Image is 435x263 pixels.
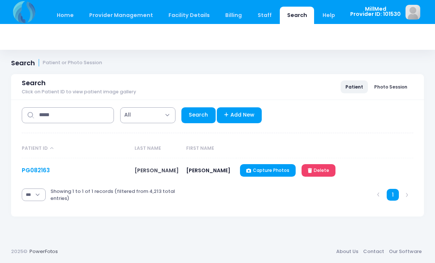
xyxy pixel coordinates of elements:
span: All [124,111,131,119]
small: Patient or Photo Session [43,60,102,66]
h1: Search [11,59,102,67]
span: [PERSON_NAME] [135,167,179,174]
th: Last Name: activate to sort column ascending [131,139,182,158]
img: image [406,5,420,20]
a: Home [49,7,81,24]
div: Showing 1 to 1 of 1 records (filtered from 4,213 total entries) [51,183,181,207]
span: [PERSON_NAME] [186,167,230,174]
a: Photo Session [369,80,412,93]
a: 1 [387,189,399,201]
a: Contact [361,245,386,258]
a: Provider Management [82,7,160,24]
a: PG082163 [22,166,50,174]
a: Patient [341,80,368,93]
span: MillMed Provider ID: 101530 [350,6,401,17]
a: Billing [218,7,249,24]
span: Search [22,79,46,87]
a: Our Software [386,245,424,258]
th: Patient ID: activate to sort column descending [22,139,131,158]
a: Staff [250,7,279,24]
span: All [120,107,175,123]
a: Search [181,107,216,123]
a: About Us [334,245,361,258]
span: Click on Patient ID to view patient image gallery [22,89,136,95]
a: Facility Details [161,7,217,24]
a: Search [280,7,314,24]
a: Delete [302,164,335,177]
a: PowerFotos [29,248,58,255]
span: 2025© [11,248,27,255]
a: Help [316,7,342,24]
a: Capture Photos [240,164,296,177]
a: Add New [217,107,262,123]
th: First Name: activate to sort column ascending [182,139,236,158]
